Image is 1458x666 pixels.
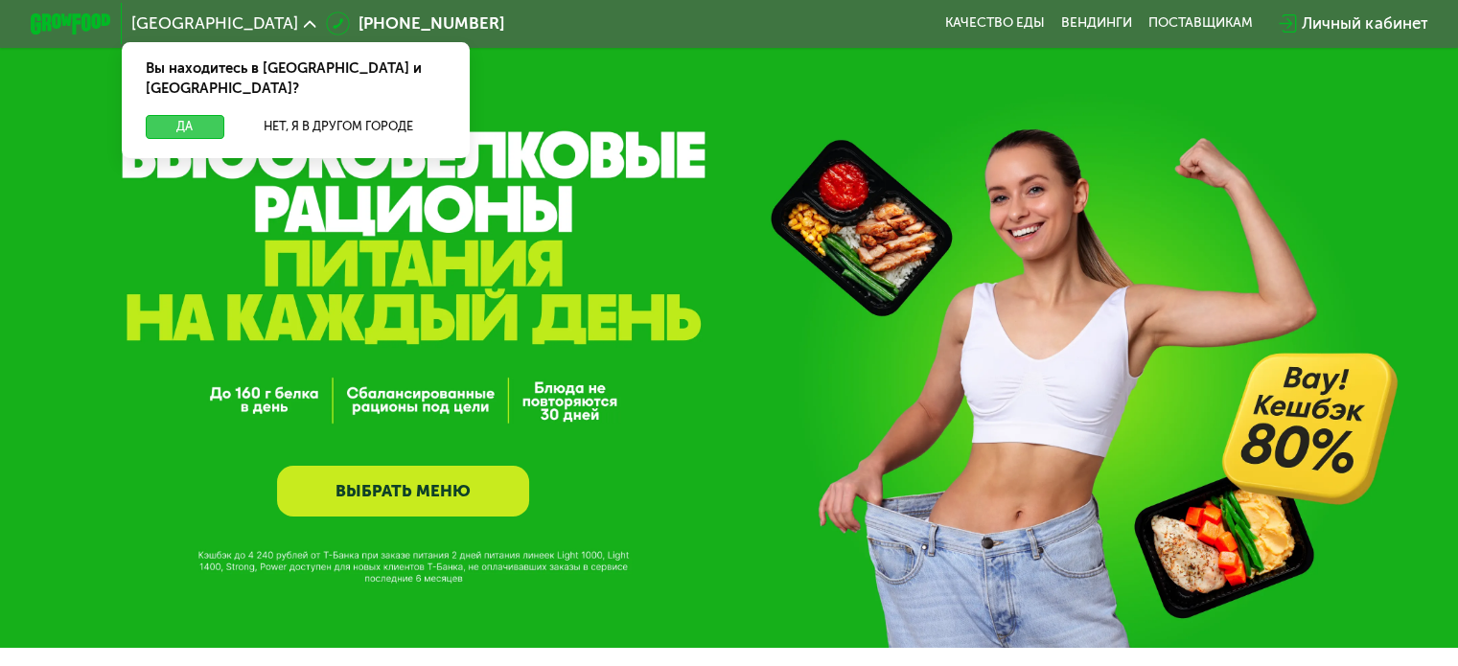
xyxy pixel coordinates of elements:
[945,15,1045,32] a: Качество еды
[1061,15,1132,32] a: Вендинги
[1302,11,1427,35] div: Личный кабинет
[277,466,529,517] a: ВЫБРАТЬ МЕНЮ
[232,115,446,139] button: Нет, я в другом городе
[122,42,470,115] div: Вы находитесь в [GEOGRAPHIC_DATA] и [GEOGRAPHIC_DATA]?
[326,11,504,35] a: [PHONE_NUMBER]
[131,15,298,32] span: [GEOGRAPHIC_DATA]
[146,115,223,139] button: Да
[1148,15,1253,32] div: поставщикам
